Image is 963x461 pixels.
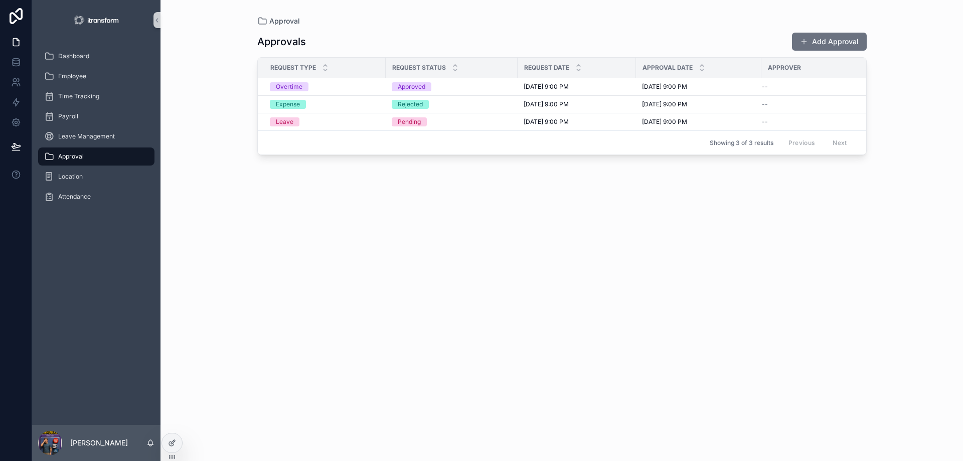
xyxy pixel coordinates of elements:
span: Request Date [524,64,569,72]
span: Approval [58,152,84,161]
a: -- [762,83,869,91]
a: [DATE] 9:00 PM [524,83,630,91]
a: Pending [392,117,512,126]
span: [DATE] 9:00 PM [642,100,687,108]
a: Approved [392,82,512,91]
img: App logo [71,12,121,28]
div: Approved [398,82,425,91]
a: Rejected [392,100,512,109]
span: [DATE] 9:00 PM [524,83,569,91]
a: Attendance [38,188,154,206]
span: [DATE] 9:00 PM [524,100,569,108]
a: Expense [270,100,380,109]
span: [DATE] 9:00 PM [642,118,687,126]
div: Expense [276,100,300,109]
a: [DATE] 9:00 PM [642,118,755,126]
span: Approver [768,64,801,72]
a: [DATE] 9:00 PM [642,83,755,91]
a: Employee [38,67,154,85]
button: Add Approval [792,33,867,51]
div: Leave [276,117,293,126]
span: Dashboard [58,52,89,60]
a: -- [762,100,869,108]
span: Employee [58,72,86,80]
span: Request Type [270,64,316,72]
span: Leave Management [58,132,115,140]
div: Pending [398,117,421,126]
span: Location [58,173,83,181]
a: Time Tracking [38,87,154,105]
p: [PERSON_NAME] [70,438,128,448]
a: Leave Management [38,127,154,145]
div: scrollable content [32,40,160,219]
a: [DATE] 9:00 PM [524,118,630,126]
span: Request Status [392,64,446,72]
a: [DATE] 9:00 PM [524,100,630,108]
span: -- [762,118,768,126]
span: Approval Date [643,64,693,72]
span: Attendance [58,193,91,201]
span: Approval [269,16,300,26]
a: [DATE] 9:00 PM [642,100,755,108]
span: -- [762,100,768,108]
a: Payroll [38,107,154,125]
div: Overtime [276,82,302,91]
div: Rejected [398,100,423,109]
a: -- [762,118,869,126]
span: Payroll [58,112,78,120]
h1: Approvals [257,35,306,49]
a: Overtime [270,82,380,91]
span: -- [762,83,768,91]
span: [DATE] 9:00 PM [642,83,687,91]
a: Approval [38,147,154,166]
span: [DATE] 9:00 PM [524,118,569,126]
span: Time Tracking [58,92,99,100]
span: Showing 3 of 3 results [710,139,773,147]
a: Location [38,168,154,186]
a: Leave [270,117,380,126]
a: Dashboard [38,47,154,65]
a: Approval [257,16,300,26]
